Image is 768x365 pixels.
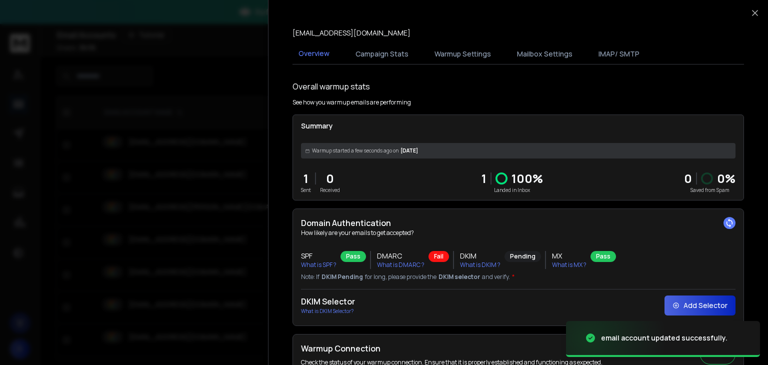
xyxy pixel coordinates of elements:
[460,251,500,261] h3: DKIM
[349,43,414,65] button: Campaign Stats
[684,170,692,186] strong: 0
[320,186,340,194] p: Received
[481,170,486,186] p: 1
[664,295,735,315] button: Add Selector
[301,295,355,307] h2: DKIM Selector
[460,261,500,269] p: What is DKIM ?
[301,217,735,229] h2: Domain Authentication
[301,273,735,281] p: Note: If for long, please provide the and verify.
[292,42,335,65] button: Overview
[301,261,336,269] p: What is SPF ?
[684,186,735,194] p: Saved from Spam
[292,98,411,106] p: See how you warmup emails are performing
[312,147,398,154] span: Warmup started a few seconds ago on
[592,43,645,65] button: IMAP/ SMTP
[301,307,355,315] p: What is DKIM Selector?
[321,273,363,281] span: DKIM Pending
[292,80,370,92] h1: Overall warmup stats
[428,251,449,262] div: Fail
[511,170,543,186] p: 100 %
[481,186,543,194] p: Landed in Inbox
[511,43,578,65] button: Mailbox Settings
[438,273,480,281] span: DKIM selector
[552,261,586,269] p: What is MX ?
[552,251,586,261] h3: MX
[377,261,424,269] p: What is DMARC ?
[292,28,410,38] p: [EMAIL_ADDRESS][DOMAIN_NAME]
[428,43,497,65] button: Warmup Settings
[504,251,541,262] div: Pending
[377,251,424,261] h3: DMARC
[301,143,735,158] div: [DATE]
[717,170,735,186] p: 0 %
[340,251,366,262] div: Pass
[301,342,602,354] h2: Warmup Connection
[301,186,311,194] p: Sent
[320,170,340,186] p: 0
[301,121,735,131] p: Summary
[301,229,735,237] p: How likely are your emails to get accepted?
[590,251,616,262] div: Pass
[301,170,311,186] p: 1
[301,251,336,261] h3: SPF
